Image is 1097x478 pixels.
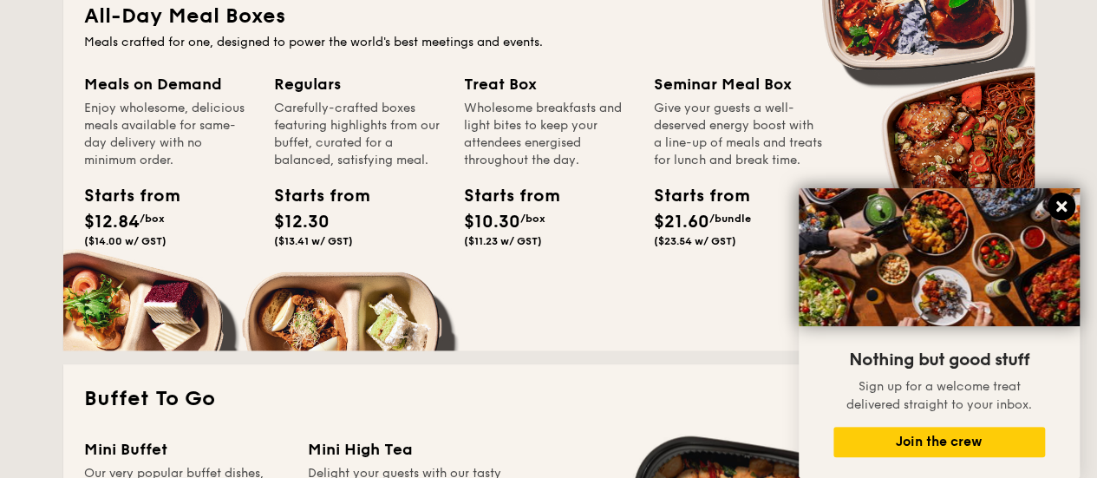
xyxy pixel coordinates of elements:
div: Wholesome breakfasts and light bites to keep your attendees energised throughout the day. [464,100,633,169]
div: Meals on Demand [84,72,253,96]
span: $12.30 [274,212,330,232]
div: Treat Box [464,72,633,96]
div: Mini Buffet [84,437,287,462]
div: Enjoy wholesome, delicious meals available for same-day delivery with no minimum order. [84,100,253,169]
div: Meals crafted for one, designed to power the world's best meetings and events. [84,34,1014,51]
h2: All-Day Meal Boxes [84,3,1014,30]
span: /bundle [709,213,751,225]
span: $12.84 [84,212,140,232]
img: DSC07876-Edit02-Large.jpeg [799,188,1080,326]
div: Starts from [464,183,542,209]
div: Carefully-crafted boxes featuring highlights from our buffet, curated for a balanced, satisfying ... [274,100,443,169]
span: /box [520,213,545,225]
div: Starts from [274,183,352,209]
div: Mini High Tea [308,437,511,462]
button: Close [1048,193,1075,220]
div: Regulars [274,72,443,96]
div: Starts from [654,183,732,209]
span: /box [140,213,165,225]
span: Sign up for a welcome treat delivered straight to your inbox. [846,379,1032,412]
span: ($13.41 w/ GST) [274,235,353,247]
span: $21.60 [654,212,709,232]
h2: Buffet To Go [84,385,1014,413]
span: ($11.23 w/ GST) [464,235,542,247]
span: ($14.00 w/ GST) [84,235,167,247]
div: Give your guests a well-deserved energy boost with a line-up of meals and treats for lunch and br... [654,100,823,169]
span: ($23.54 w/ GST) [654,235,736,247]
div: Starts from [84,183,162,209]
button: Join the crew [833,427,1045,457]
span: Nothing but good stuff [849,350,1029,370]
div: Seminar Meal Box [654,72,823,96]
span: $10.30 [464,212,520,232]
